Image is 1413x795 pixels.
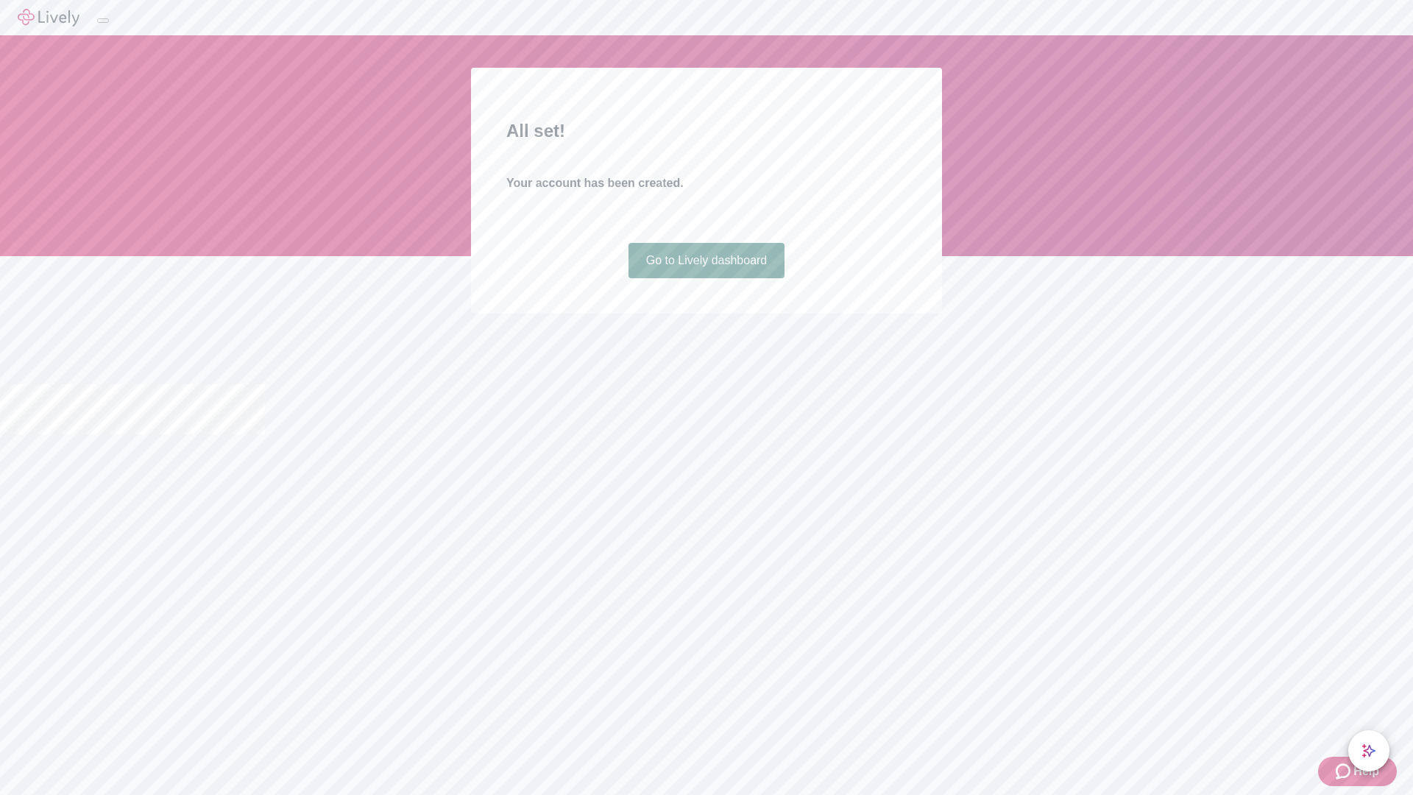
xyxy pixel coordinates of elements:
[1361,743,1376,758] svg: Lively AI Assistant
[506,174,907,192] h4: Your account has been created.
[1336,763,1353,780] svg: Zendesk support icon
[1353,763,1379,780] span: Help
[97,18,109,23] button: Log out
[506,118,907,144] h2: All set!
[18,9,79,26] img: Lively
[1318,757,1397,786] button: Zendesk support iconHelp
[1348,730,1389,771] button: chat
[628,243,785,278] a: Go to Lively dashboard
